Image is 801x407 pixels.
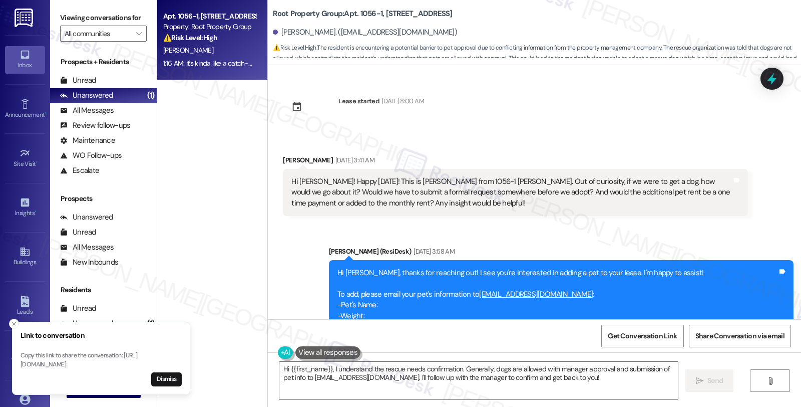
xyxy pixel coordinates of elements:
[60,257,118,268] div: New Inbounds
[60,105,114,116] div: All Messages
[60,242,114,253] div: All Messages
[60,303,96,314] div: Unread
[5,342,45,369] a: Templates •
[283,155,747,169] div: [PERSON_NAME]
[5,194,45,221] a: Insights •
[766,377,774,385] i: 
[338,96,379,106] div: Lease started
[5,145,45,172] a: Site Visit •
[411,246,455,257] div: [DATE] 3:58 AM
[329,246,793,260] div: [PERSON_NAME] (ResiDesk)
[163,22,256,32] div: Property: Root Property Group
[50,285,157,295] div: Residents
[608,331,677,341] span: Get Conversation Link
[136,30,142,38] i: 
[333,155,374,165] div: [DATE] 3:41 AM
[60,212,113,223] div: Unanswered
[479,289,593,299] a: [EMAIL_ADDRESS][DOMAIN_NAME]
[60,90,113,101] div: Unanswered
[337,268,777,375] div: Hi [PERSON_NAME], thanks for reaching out! I see you're interested in adding a pet to your lease....
[601,325,683,347] button: Get Conversation Link
[36,159,38,166] span: •
[60,75,96,86] div: Unread
[60,135,115,146] div: Maintenance
[291,176,731,209] div: Hi [PERSON_NAME]! Happy [DATE]! This is [PERSON_NAME] from 1056-1 [PERSON_NAME]. Out of curiosity...
[60,227,96,238] div: Unread
[45,110,46,117] span: •
[145,88,157,103] div: (1)
[15,9,35,27] img: ResiDesk Logo
[60,120,130,131] div: Review follow-ups
[163,46,213,55] span: [PERSON_NAME]
[279,362,678,399] textarea: Hi {{first_name}}, I understand the rescue needs confirmation. Generally, dogs are allowed with m...
[707,375,723,386] span: Send
[60,165,99,176] div: Escalate
[21,351,182,369] p: Copy this link to share the conversation: [URL][DOMAIN_NAME]
[50,193,157,204] div: Prospects
[151,372,182,386] button: Dismiss
[35,208,36,215] span: •
[60,150,122,161] div: WO Follow-ups
[60,10,147,26] label: Viewing conversations for
[5,46,45,73] a: Inbox
[379,96,424,106] div: [DATE] 8:00 AM
[21,330,182,341] h3: Link to conversation
[273,27,457,38] div: [PERSON_NAME]. ([EMAIL_ADDRESS][DOMAIN_NAME])
[163,11,256,22] div: Apt. 1056-1, [STREET_ADDRESS]
[5,243,45,270] a: Buildings
[685,369,734,392] button: Send
[273,43,801,75] span: : The resident is encountering a potential barrier to pet approval due to conflicting information...
[273,44,316,52] strong: ⚠️ Risk Level: High
[65,26,131,42] input: All communities
[696,377,703,385] i: 
[9,319,19,329] button: Close toast
[695,331,784,341] span: Share Conversation via email
[689,325,791,347] button: Share Conversation via email
[163,33,217,42] strong: ⚠️ Risk Level: High
[50,57,157,67] div: Prospects + Residents
[273,9,452,19] b: Root Property Group: Apt. 1056-1, [STREET_ADDRESS]
[5,293,45,320] a: Leads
